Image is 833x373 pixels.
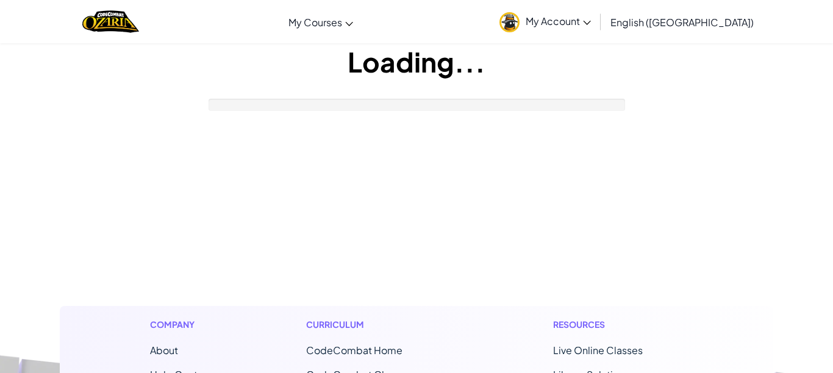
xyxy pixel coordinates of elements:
span: CodeCombat Home [306,344,402,357]
span: My Account [526,15,591,27]
a: Live Online Classes [553,344,643,357]
a: About [150,344,178,357]
a: My Courses [282,5,359,38]
a: My Account [493,2,597,41]
span: English ([GEOGRAPHIC_DATA]) [610,16,754,29]
a: English ([GEOGRAPHIC_DATA]) [604,5,760,38]
span: My Courses [288,16,342,29]
h1: Resources [553,318,683,331]
h1: Curriculum [306,318,454,331]
a: Ozaria by CodeCombat logo [82,9,139,34]
img: Home [82,9,139,34]
img: avatar [499,12,520,32]
h1: Company [150,318,207,331]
